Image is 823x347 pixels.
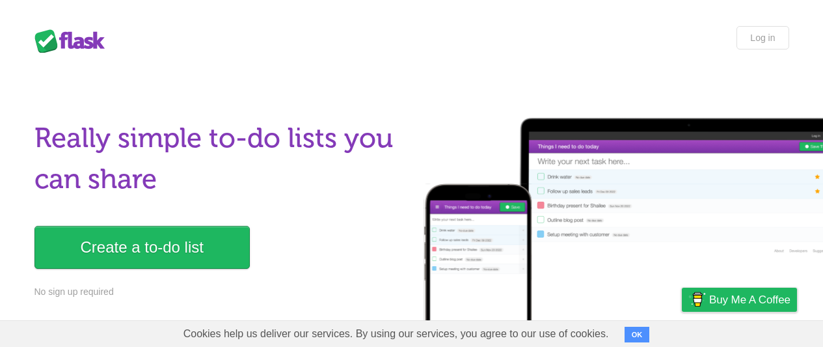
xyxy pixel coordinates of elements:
[736,26,789,49] a: Log in
[625,327,650,342] button: OK
[170,321,622,347] span: Cookies help us deliver our services. By using our services, you agree to our use of cookies.
[709,288,790,311] span: Buy me a coffee
[34,29,113,53] div: Flask Lists
[682,288,797,312] a: Buy me a coffee
[34,226,250,269] a: Create a to-do list
[34,285,404,299] p: No sign up required
[688,288,706,311] img: Buy me a coffee
[34,118,404,200] h1: Really simple to-do lists you can share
